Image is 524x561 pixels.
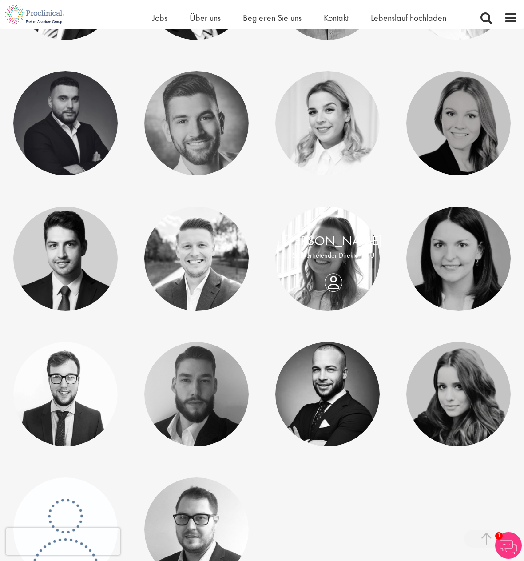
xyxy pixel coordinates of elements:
[292,251,374,260] font: Stellvertretender Direktor - EU
[6,528,120,555] iframe: reCAPTCHA
[284,232,382,249] a: [PERSON_NAME]
[324,12,349,24] a: Kontakt
[243,12,302,24] a: Begleiten Sie uns
[495,532,522,559] img: Chatbot
[190,12,221,24] a: Über uns
[497,533,500,539] font: 1
[371,12,446,24] a: Lebenslauf hochladen
[152,12,167,24] a: Jobs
